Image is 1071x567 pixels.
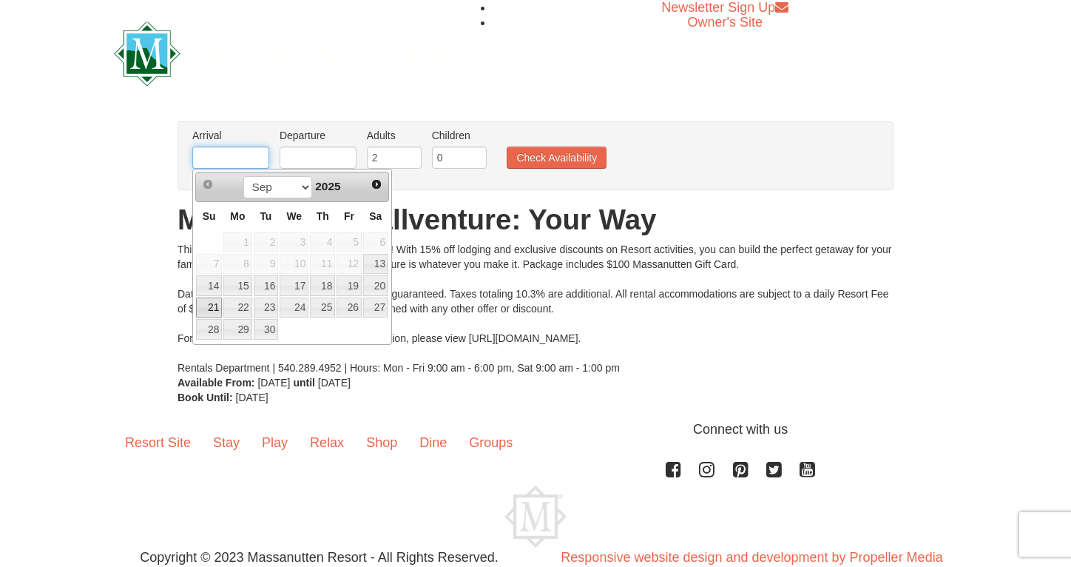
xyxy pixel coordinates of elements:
a: 21 [196,298,222,318]
strong: Book Until: [178,392,233,403]
button: Check Availability [507,147,607,169]
td: available [279,275,309,297]
a: Dine [408,420,458,466]
td: available [253,297,280,319]
td: unAvailable [309,231,336,253]
span: 10 [280,254,308,275]
span: [DATE] [318,377,351,389]
td: available [279,297,309,319]
a: 23 [254,298,279,318]
a: 24 [280,298,308,318]
a: 17 [280,275,308,296]
span: 12 [337,254,362,275]
td: available [195,297,223,319]
span: Next [371,178,382,190]
span: 2025 [315,180,340,192]
a: Stay [202,420,251,466]
strong: until [293,377,315,389]
a: 25 [310,298,335,318]
a: Resort Site [114,420,202,466]
td: unAvailable [253,231,280,253]
span: [DATE] [257,377,290,389]
span: 5 [337,232,362,252]
td: unAvailable [336,253,362,275]
a: 16 [254,275,279,296]
span: Tuesday [260,210,271,222]
a: 26 [337,298,362,318]
span: Saturday [369,210,382,222]
img: Massanutten Resort Logo [114,21,453,86]
a: 18 [310,275,335,296]
td: unAvailable [195,253,223,275]
a: Next [366,174,387,195]
span: 8 [223,254,251,275]
span: 2 [254,232,279,252]
span: 9 [254,254,279,275]
a: Prev [197,174,218,195]
label: Departure [280,128,357,143]
span: Prev [202,178,214,190]
td: available [253,318,280,340]
span: 11 [310,254,335,275]
h1: Massanutten Fallventure: Your Way [178,205,893,235]
a: 28 [196,319,222,340]
td: unAvailable [279,253,309,275]
td: unAvailable [223,253,252,275]
a: 15 [223,275,251,296]
td: available [362,253,389,275]
td: available [336,297,362,319]
td: available [336,275,362,297]
a: 13 [363,254,388,275]
label: Adults [367,128,422,143]
strong: Available From: [178,377,255,389]
td: unAvailable [362,231,389,253]
td: available [223,297,252,319]
td: available [195,275,223,297]
td: available [195,318,223,340]
td: available [362,297,389,319]
span: 7 [196,254,222,275]
label: Children [432,128,487,143]
a: Massanutten Resort [114,34,453,69]
td: available [309,275,336,297]
label: Arrival [192,128,269,143]
span: Wednesday [286,210,302,222]
span: Friday [344,210,354,222]
td: available [362,275,389,297]
td: unAvailable [279,231,309,253]
td: unAvailable [309,253,336,275]
a: 27 [363,298,388,318]
td: unAvailable [336,231,362,253]
img: Massanutten Resort Logo [504,486,567,548]
td: unAvailable [253,253,280,275]
a: Shop [355,420,408,466]
a: Groups [458,420,524,466]
a: Owner's Site [688,15,763,30]
span: [DATE] [236,392,268,403]
a: Play [251,420,299,466]
span: Monday [230,210,245,222]
a: 22 [223,298,251,318]
span: Sunday [203,210,216,222]
div: This fall, adventure is all yours at Massanutten! With 15% off lodging and exclusive discounts on... [178,242,893,375]
a: Relax [299,420,355,466]
td: available [253,275,280,297]
a: 29 [223,319,251,340]
a: 20 [363,275,388,296]
td: available [223,275,252,297]
span: 4 [310,232,335,252]
span: 1 [223,232,251,252]
p: Connect with us [114,420,957,440]
a: 30 [254,319,279,340]
td: available [223,318,252,340]
td: available [309,297,336,319]
td: unAvailable [223,231,252,253]
span: 3 [280,232,308,252]
span: Thursday [317,210,329,222]
span: 6 [363,232,388,252]
a: 19 [337,275,362,296]
a: 14 [196,275,222,296]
